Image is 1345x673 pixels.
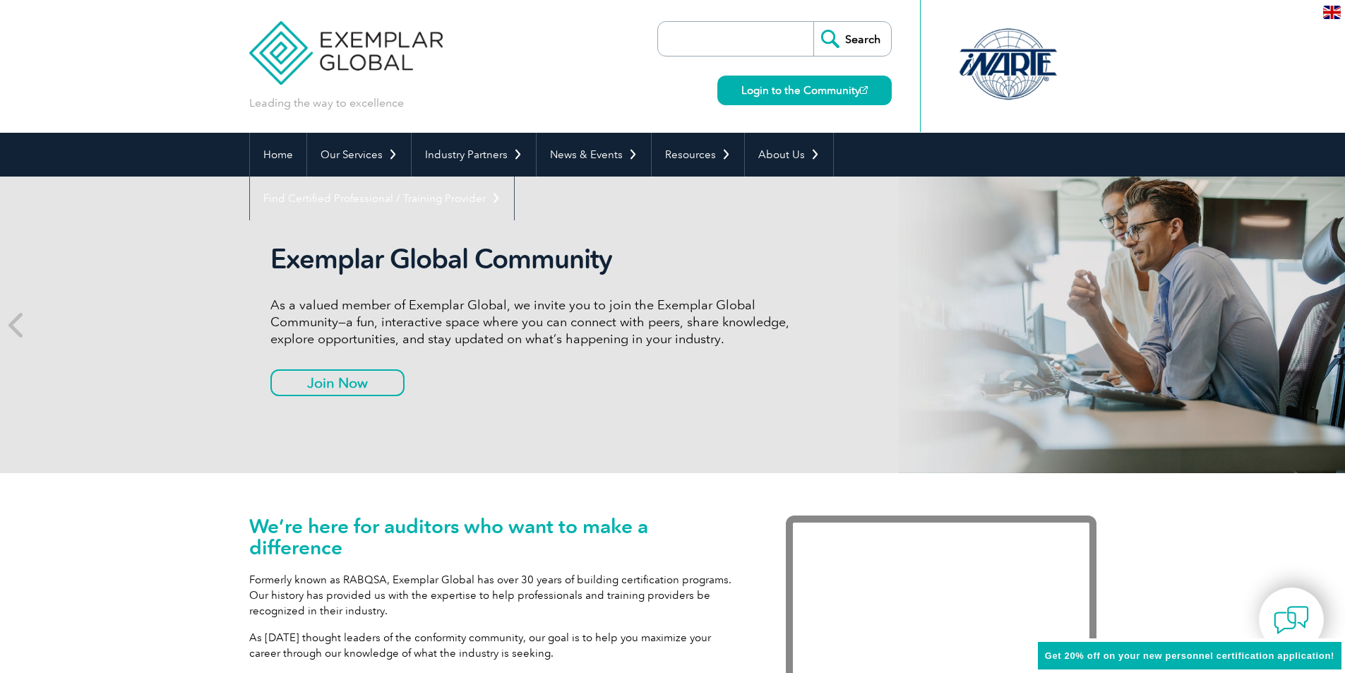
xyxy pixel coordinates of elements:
img: en [1323,6,1341,19]
img: contact-chat.png [1274,602,1309,638]
span: Get 20% off on your new personnel certification application! [1045,650,1334,661]
a: Industry Partners [412,133,536,177]
a: Join Now [270,369,405,396]
a: Home [250,133,306,177]
h1: We’re here for auditors who want to make a difference [249,516,743,558]
a: Login to the Community [717,76,892,105]
a: About Us [745,133,833,177]
p: As [DATE] thought leaders of the conformity community, our goal is to help you maximize your care... [249,630,743,661]
input: Search [813,22,891,56]
h2: Exemplar Global Community [270,243,800,275]
a: Our Services [307,133,411,177]
a: Resources [652,133,744,177]
a: News & Events [537,133,651,177]
p: As a valued member of Exemplar Global, we invite you to join the Exemplar Global Community—a fun,... [270,297,800,347]
p: Leading the way to excellence [249,95,404,111]
img: open_square.png [860,86,868,94]
a: Find Certified Professional / Training Provider [250,177,514,220]
p: Formerly known as RABQSA, Exemplar Global has over 30 years of building certification programs. O... [249,572,743,619]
